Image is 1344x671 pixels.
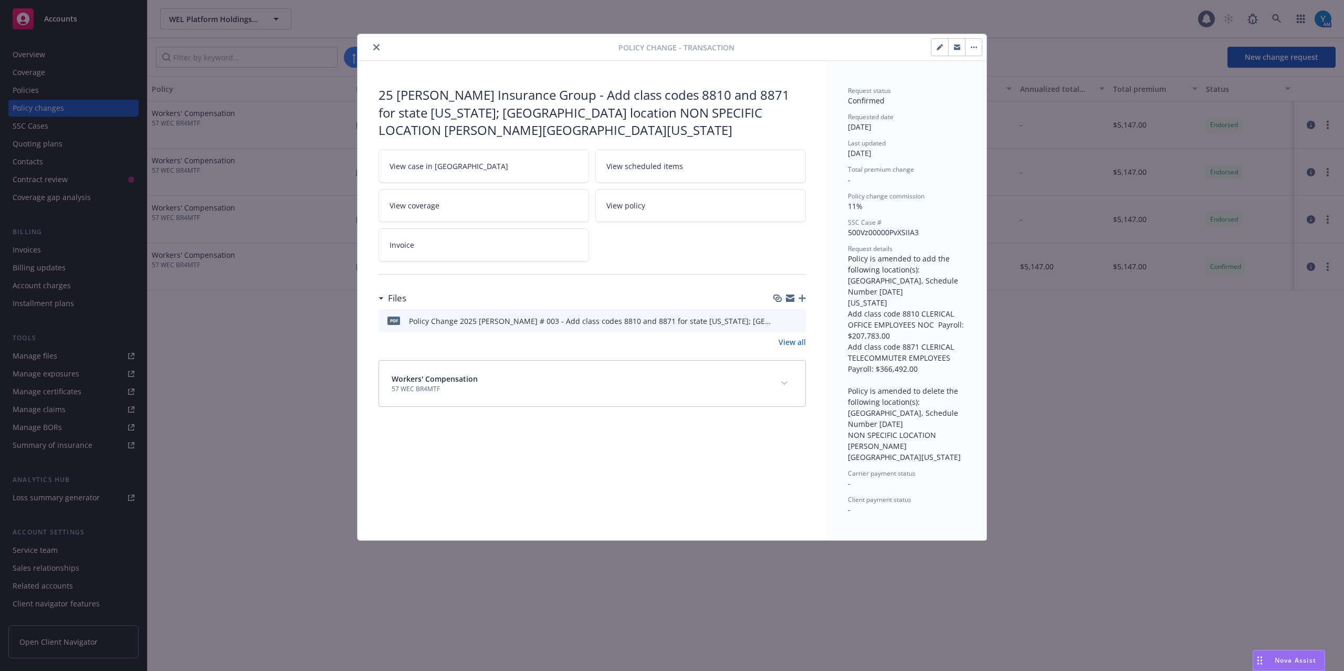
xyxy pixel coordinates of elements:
span: Policy is amended to add the following location(s): [GEOGRAPHIC_DATA], Schedule Number [DATE] [US... [848,254,966,462]
span: 500Vz00000PvXSIIA3 [848,227,919,237]
a: View scheduled items [595,150,806,183]
span: Workers' Compensation [392,373,478,384]
span: SSC Case # [848,218,881,227]
span: pdf [387,317,400,324]
span: View coverage [390,200,439,211]
span: Requested date [848,112,894,121]
button: close [370,41,383,54]
div: Policy Change 2025 [PERSON_NAME] # 003 - Add class codes 8810 and 8871 for state [US_STATE]; [GEO... [409,316,771,327]
div: Workers' Compensation57 WEC BR4MTFexpand content [379,361,805,406]
button: expand content [776,375,793,392]
span: Carrier payment status [848,469,916,478]
div: 25 [PERSON_NAME] Insurance Group - Add class codes 8810 and 8871 for state [US_STATE]; [GEOGRAPHI... [379,86,806,139]
a: View policy [595,189,806,222]
span: Request status [848,86,891,95]
span: Total premium change [848,165,914,174]
span: Policy change commission [848,192,925,201]
button: preview file [792,316,802,327]
div: Files [379,291,406,305]
span: Confirmed [848,96,885,106]
span: [DATE] [848,122,871,132]
span: View scheduled items [606,161,683,172]
span: View policy [606,200,645,211]
a: View case in [GEOGRAPHIC_DATA] [379,150,589,183]
span: - [848,478,850,488]
span: Policy change - Transaction [618,42,734,53]
span: - [848,175,850,185]
span: Last updated [848,139,886,148]
span: Invoice [390,239,414,250]
span: Request details [848,244,892,253]
span: 11% [848,201,863,211]
span: Nova Assist [1275,656,1316,665]
a: Invoice [379,228,589,261]
div: Drag to move [1253,651,1266,670]
span: - [848,505,850,515]
a: View coverage [379,189,589,222]
button: Nova Assist [1253,650,1325,671]
span: Client payment status [848,495,911,504]
h3: Files [388,291,406,305]
a: View all [779,337,806,348]
span: 57 WEC BR4MTF [392,384,478,394]
button: download file [775,316,784,327]
span: View case in [GEOGRAPHIC_DATA] [390,161,508,172]
span: [DATE] [848,148,871,158]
